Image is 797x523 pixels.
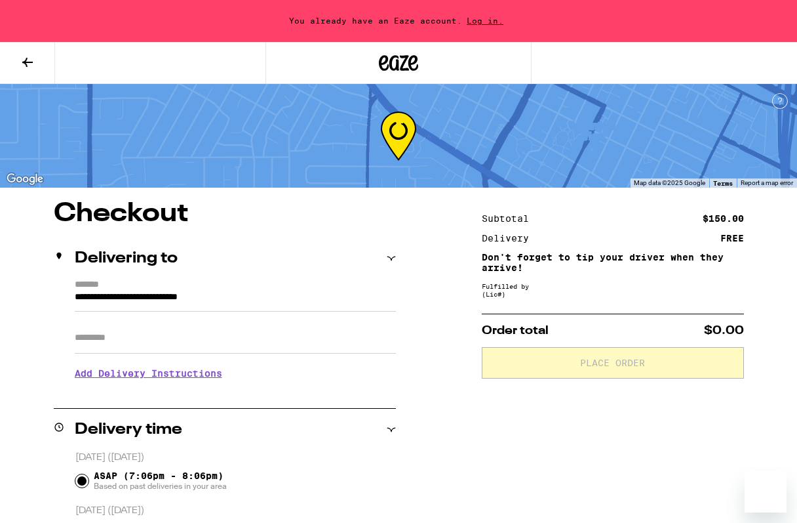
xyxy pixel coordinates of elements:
a: Open this area in Google Maps (opens a new window) [3,171,47,188]
span: Place Order [580,358,645,367]
p: Don't forget to tip your driver when they arrive! [482,252,744,273]
span: You already have an Eaze account. [289,16,462,25]
p: We'll contact you at [PHONE_NUMBER] when we arrive [75,388,396,399]
div: Fulfilled by (Lic# ) [482,282,744,298]
span: Based on past deliveries in your area [94,481,227,492]
p: [DATE] ([DATE]) [75,451,396,464]
button: Place Order [482,347,744,379]
span: ASAP (7:06pm - 8:06pm) [94,471,227,492]
h1: Checkout [54,201,396,227]
span: Map data ©2025 Google [634,179,705,186]
p: [DATE] ([DATE]) [75,505,396,517]
span: $0.00 [704,325,744,337]
a: Terms [713,179,733,187]
h3: Add Delivery Instructions [75,358,396,388]
span: Log in. [462,16,508,25]
div: Delivery [482,234,538,243]
a: Report a map error [741,179,793,186]
span: Order total [482,325,549,337]
h2: Delivering to [75,251,178,266]
img: Google [3,171,47,188]
div: Subtotal [482,214,538,223]
div: $150.00 [703,214,744,223]
div: FREE [720,234,744,243]
iframe: Button to launch messaging window [745,471,787,513]
h2: Delivery time [75,422,182,438]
